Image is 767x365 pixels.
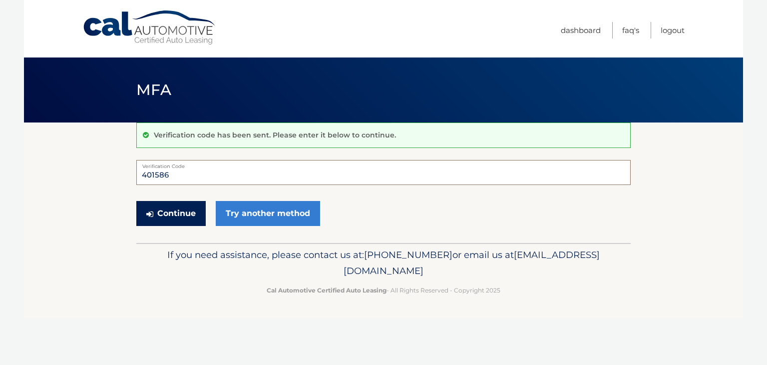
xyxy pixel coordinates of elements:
[622,22,639,38] a: FAQ's
[136,160,631,185] input: Verification Code
[561,22,601,38] a: Dashboard
[136,80,171,99] span: MFA
[216,201,320,226] a: Try another method
[344,249,600,276] span: [EMAIL_ADDRESS][DOMAIN_NAME]
[267,286,386,294] strong: Cal Automotive Certified Auto Leasing
[143,285,624,295] p: - All Rights Reserved - Copyright 2025
[136,160,631,168] label: Verification Code
[154,130,396,139] p: Verification code has been sent. Please enter it below to continue.
[136,201,206,226] button: Continue
[82,10,217,45] a: Cal Automotive
[143,247,624,279] p: If you need assistance, please contact us at: or email us at
[661,22,685,38] a: Logout
[364,249,452,260] span: [PHONE_NUMBER]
